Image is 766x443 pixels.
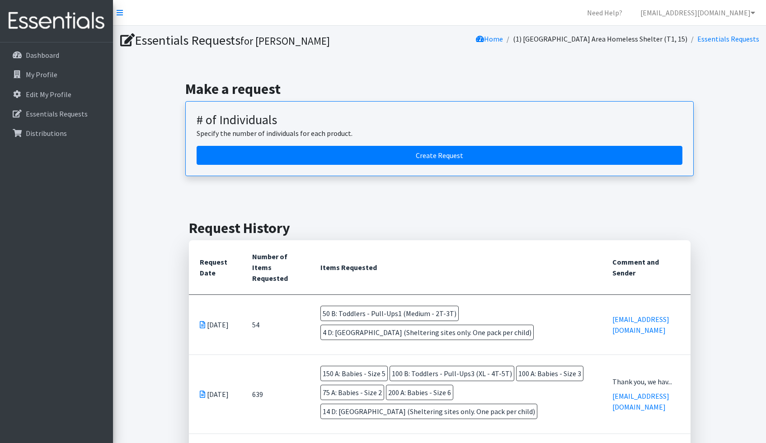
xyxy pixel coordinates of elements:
span: 14 D: [GEOGRAPHIC_DATA] (Sheltering sites only. One pack per child) [320,404,537,419]
h1: Essentials Requests [120,33,437,48]
a: Create a request by number of individuals [197,146,682,165]
a: [EMAIL_ADDRESS][DOMAIN_NAME] [612,315,669,335]
span: 50 B: Toddlers - Pull-Ups1 (Medium - 2T-3T) [320,306,459,321]
p: Specify the number of individuals for each product. [197,128,682,139]
p: Dashboard [26,51,59,60]
span: 200 A: Babies - Size 6 [386,385,453,400]
a: Edit My Profile [4,85,109,103]
a: Distributions [4,124,109,142]
span: 4 D: [GEOGRAPHIC_DATA] (Sheltering sites only. One pack per child) [320,325,534,340]
div: Thank you, we hav... [612,376,679,387]
td: 54 [241,294,310,354]
a: My Profile [4,65,109,84]
p: Distributions [26,129,67,138]
h3: # of Individuals [197,112,682,128]
a: Essentials Requests [4,105,109,123]
a: Home [476,34,503,43]
td: [DATE] [189,294,241,354]
span: 100 A: Babies - Size 3 [516,366,583,381]
p: Edit My Profile [26,90,71,99]
a: (1) [GEOGRAPHIC_DATA] Area Homeless Shelter (T1, 15) [513,34,687,43]
span: 100 B: Toddlers - Pull-Ups3 (XL - 4T-5T) [390,366,514,381]
td: 639 [241,354,310,434]
h2: Make a request [185,80,694,98]
th: Request Date [189,240,241,295]
th: Items Requested [310,240,602,295]
th: Comment and Sender [602,240,690,295]
td: [DATE] [189,354,241,434]
p: Essentials Requests [26,109,88,118]
span: 75 A: Babies - Size 2 [320,385,384,400]
a: [EMAIL_ADDRESS][DOMAIN_NAME] [612,392,669,411]
a: Need Help? [580,4,630,22]
small: for [PERSON_NAME] [240,34,330,47]
th: Number of Items Requested [241,240,310,295]
a: Dashboard [4,46,109,64]
img: HumanEssentials [4,6,109,36]
a: Essentials Requests [697,34,759,43]
a: [EMAIL_ADDRESS][DOMAIN_NAME] [633,4,762,22]
h2: Request History [189,219,691,237]
span: 150 A: Babies - Size 5 [320,366,388,381]
p: My Profile [26,70,57,79]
